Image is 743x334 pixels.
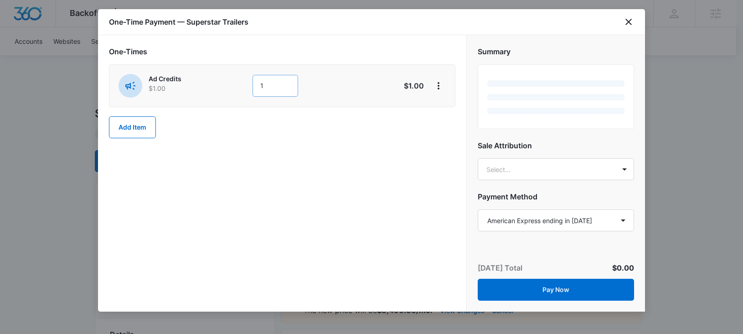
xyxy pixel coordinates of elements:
[431,78,446,93] button: View More
[612,263,634,272] span: $0.00
[478,262,522,273] p: [DATE] Total
[109,116,156,138] button: Add Item
[109,46,455,57] h2: One-Times
[478,191,634,202] h2: Payment Method
[623,16,634,27] button: close
[149,74,227,83] p: Ad Credits
[253,75,298,97] input: 1
[381,80,424,91] p: $1.00
[478,140,634,151] h2: Sale Attribution
[478,279,634,301] button: Pay Now
[149,83,227,93] p: $1.00
[478,46,634,57] h2: Summary
[109,16,248,27] h1: One-Time Payment — Superstar Trailers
